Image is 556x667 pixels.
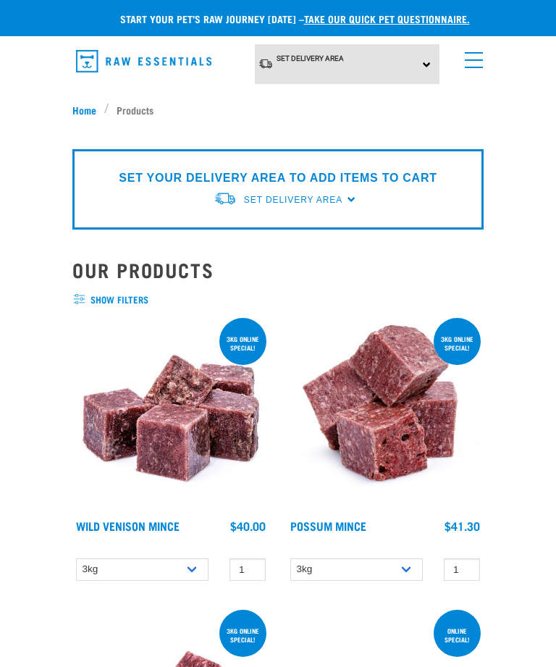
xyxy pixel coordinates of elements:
[229,558,266,581] input: 1
[230,519,266,532] div: $40.00
[290,522,366,529] a: Possum Mince
[287,315,484,512] img: 1102 Possum Mince 01
[434,328,481,358] div: 3kg online special!
[445,519,480,532] div: $41.30
[76,50,211,72] img: Raw Essentials Logo
[76,522,180,529] a: Wild Venison Mince
[72,102,484,117] nav: breadcrumbs
[72,315,269,512] img: Pile Of Cubed Wild Venison Mince For Pets
[72,259,484,281] h2: Our Products
[304,16,470,21] a: take our quick pet questionnaire.
[244,195,342,205] span: Set Delivery Area
[434,620,481,650] div: ONLINE SPECIAL!
[72,102,104,117] a: Home
[219,328,266,358] div: 3kg online special!
[444,558,480,581] input: 1
[258,58,273,70] img: van-moving.png
[72,293,484,307] span: show filters
[119,169,437,187] p: SET YOUR DELIVERY AREA TO ADD ITEMS TO CART
[277,54,344,62] span: Set Delivery Area
[219,620,266,650] div: 3kg online special!
[214,191,237,206] img: van-moving.png
[72,102,96,117] span: Home
[458,43,484,70] a: menu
